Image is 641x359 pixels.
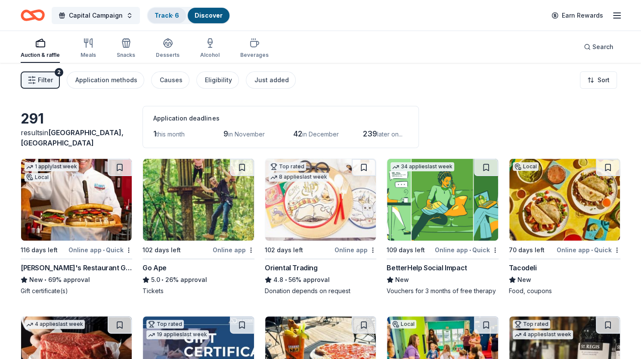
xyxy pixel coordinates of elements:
div: 4 applies last week [25,320,85,329]
button: Filter2 [21,71,60,89]
button: Snacks [117,34,135,63]
button: Eligibility [196,71,239,89]
span: New [29,275,43,285]
span: New [395,275,409,285]
div: Online app Quick [557,244,620,255]
div: Food, coupons [509,287,620,295]
button: Causes [151,71,189,89]
button: Search [577,38,620,56]
div: Snacks [117,52,135,59]
button: Capital Campaign [52,7,140,24]
button: Desserts [156,34,180,63]
div: 56% approval [265,275,376,285]
div: Desserts [156,52,180,59]
a: Track· 6 [155,12,179,19]
div: 102 days left [265,245,303,255]
div: 8 applies last week [269,173,329,182]
span: 42 [293,129,302,138]
span: 9 [223,129,228,138]
div: Meals [81,52,96,59]
button: Meals [81,34,96,63]
div: Top rated [146,320,184,328]
span: • [285,276,287,283]
span: [GEOGRAPHIC_DATA], [GEOGRAPHIC_DATA] [21,128,124,147]
div: 2 [55,68,63,77]
span: Search [592,42,613,52]
div: Top rated [513,320,550,328]
span: later on... [377,130,402,138]
span: in December [302,130,338,138]
div: Application deadlines [153,113,408,124]
div: Online app Quick [68,244,132,255]
div: 69% approval [21,275,132,285]
div: 26% approval [142,275,254,285]
div: Tickets [142,287,254,295]
a: Image for Kenny's Restaurant Group1 applylast weekLocal116 days leftOnline app•Quick[PERSON_NAME]... [21,158,132,295]
div: Donation depends on request [265,287,376,295]
button: Beverages [240,34,269,63]
div: Local [390,320,416,328]
span: • [44,276,46,283]
button: Track· 6Discover [147,7,230,24]
span: 1 [153,129,156,138]
button: Auction & raffle [21,34,60,63]
img: Image for Tacodeli [509,159,620,241]
span: this month [156,130,185,138]
div: 19 applies last week [146,330,209,339]
div: Go Ape [142,263,167,273]
button: Sort [580,71,617,89]
span: 5.0 [151,275,160,285]
div: Vouchers for 3 months of free therapy [387,287,498,295]
div: Auction & raffle [21,52,60,59]
div: Local [513,162,539,171]
div: Just added [254,75,289,85]
div: 1 apply last week [25,162,79,171]
span: Sort [598,75,610,85]
span: • [103,247,105,254]
span: 4.8 [273,275,283,285]
span: 239 [362,129,377,138]
img: Image for Kenny's Restaurant Group [21,159,132,241]
a: Discover [195,12,223,19]
img: Image for Oriental Trading [265,159,376,241]
div: Causes [160,75,183,85]
span: Capital Campaign [69,10,123,21]
div: Oriental Trading [265,263,318,273]
span: Filter [38,75,53,85]
div: BetterHelp Social Impact [387,263,467,273]
img: Image for BetterHelp Social Impact [387,159,498,241]
div: 34 applies last week [390,162,454,171]
div: Local [25,173,50,182]
div: Top rated [269,162,306,171]
div: Online app Quick [435,244,499,255]
div: Alcohol [200,52,220,59]
a: Home [21,5,45,25]
div: Beverages [240,52,269,59]
div: 102 days left [142,245,181,255]
div: Eligibility [205,75,232,85]
div: 4 applies last week [513,330,573,339]
div: 116 days left [21,245,58,255]
div: Tacodeli [509,263,537,273]
div: results [21,127,132,148]
span: New [517,275,531,285]
a: Image for Oriental TradingTop rated8 applieslast week102 days leftOnline appOriental Trading4.8•5... [265,158,376,295]
div: Online app [334,244,376,255]
div: [PERSON_NAME]'s Restaurant Group [21,263,132,273]
span: in November [228,130,264,138]
button: Just added [246,71,296,89]
span: in [21,128,124,147]
span: • [162,276,164,283]
div: Online app [213,244,254,255]
div: Application methods [75,75,137,85]
a: Earn Rewards [546,8,608,23]
div: 70 days left [509,245,545,255]
div: 291 [21,110,132,127]
a: Image for Go Ape102 days leftOnline appGo Ape5.0•26% approvalTickets [142,158,254,295]
button: Application methods [67,71,144,89]
span: • [591,247,593,254]
a: Image for BetterHelp Social Impact34 applieslast week109 days leftOnline app•QuickBetterHelp Soci... [387,158,498,295]
div: 109 days left [387,245,425,255]
a: Image for TacodeliLocal70 days leftOnline app•QuickTacodeliNewFood, coupons [509,158,620,295]
img: Image for Go Ape [143,159,254,241]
